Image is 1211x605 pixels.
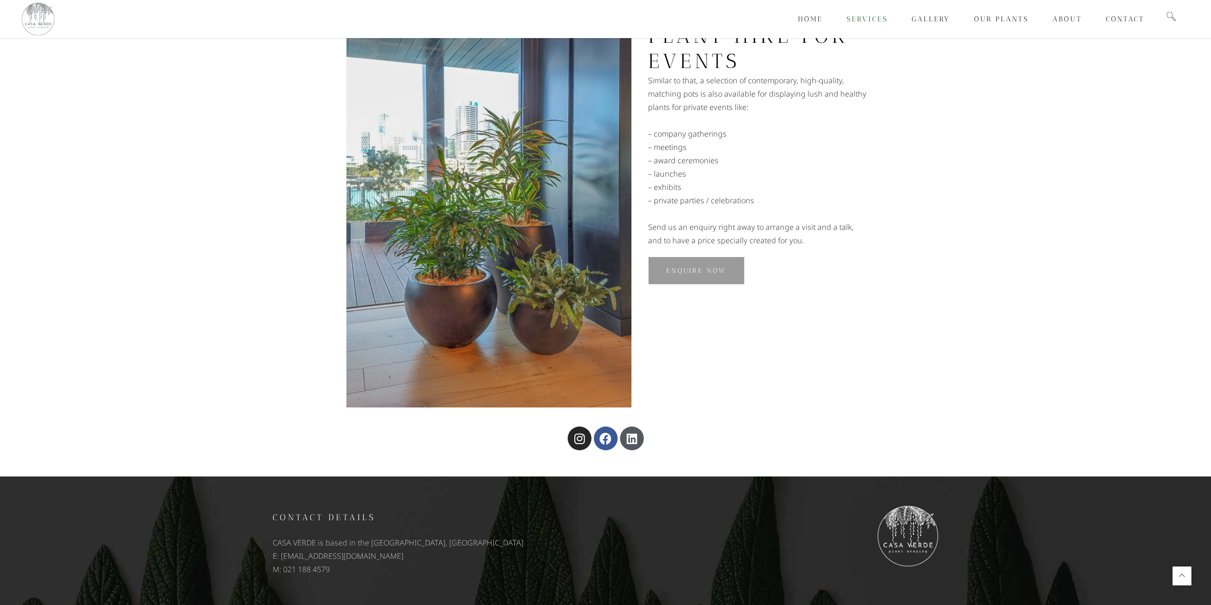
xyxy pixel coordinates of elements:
[798,15,823,23] span: Home
[1053,15,1082,23] span: About
[648,220,868,247] p: Send us an enquiry right away to arrange a visit and a talk, and to have a price specially create...
[273,549,601,563] p: E: [EMAIL_ADDRESS][DOMAIN_NAME]
[273,563,601,576] p: M: 021 188 4579
[1106,15,1144,23] span: Contact
[648,140,868,154] p: – meetings
[974,15,1029,23] span: Our Plants
[648,154,868,167] p: – award ceremonies
[648,167,868,180] p: – launches
[912,15,950,23] span: Gallery
[648,74,868,114] p: Similar to that, a selection of contemporary, high-quality, matching pots is also available for d...
[648,257,745,285] a: Enquire Now
[273,536,601,549] p: CASA VERDE is based in the [GEOGRAPHIC_DATA], [GEOGRAPHIC_DATA]
[648,194,868,207] p: – private parties / celebrations
[648,23,868,74] h2: PLANT HIRE FOR EVENTS
[847,15,888,23] span: Services
[648,127,868,140] p: – company gatherings
[346,28,631,407] img: Plant Hire
[648,180,868,194] p: – exhibits
[273,509,601,526] h5: Contact details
